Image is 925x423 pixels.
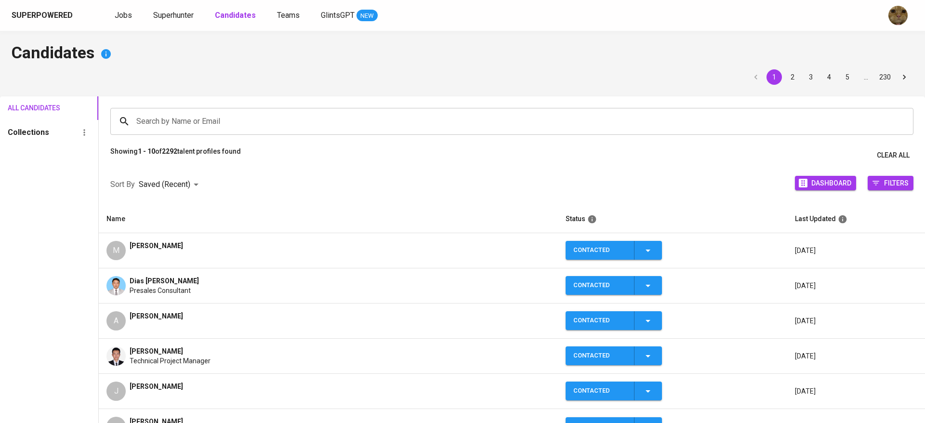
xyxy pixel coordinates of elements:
button: Contacted [566,241,662,260]
div: Contacted [573,346,626,365]
th: Status [558,205,787,233]
p: Sort By [110,179,135,190]
p: Saved (Recent) [139,179,190,190]
div: Contacted [573,276,626,295]
button: Clear All [873,146,913,164]
button: Contacted [566,346,662,365]
button: Dashboard [795,176,856,190]
p: Showing of talent profiles found [110,146,241,164]
span: Presales Consultant [130,286,191,295]
p: [DATE] [795,386,917,396]
div: Contacted [573,311,626,330]
span: Filters [884,176,909,189]
b: 1 - 10 [138,147,155,155]
b: Candidates [215,11,256,20]
p: [DATE] [795,246,917,255]
button: Contacted [566,311,662,330]
h4: Candidates [12,42,913,66]
a: Jobs [115,10,134,22]
div: J [106,382,126,401]
h6: Collections [8,126,49,139]
img: app logo [75,8,88,23]
th: Name [99,205,558,233]
span: [PERSON_NAME] [130,382,183,391]
a: Candidates [215,10,258,22]
span: Technical Project Manager [130,356,211,366]
div: Superpowered [12,10,73,21]
span: GlintsGPT [321,11,355,20]
span: [PERSON_NAME] [130,311,183,321]
p: [DATE] [795,351,917,361]
div: M [106,241,126,260]
span: Superhunter [153,11,194,20]
p: [DATE] [795,316,917,326]
button: Contacted [566,382,662,400]
div: A [106,311,126,330]
img: f420892569ac8283c840467971ca64c8.jpg [106,346,126,366]
nav: pagination navigation [747,69,913,85]
button: Go to page 4 [821,69,837,85]
a: Superhunter [153,10,196,22]
div: … [858,72,873,82]
div: Contacted [573,241,626,260]
button: Contacted [566,276,662,295]
span: All Candidates [8,102,48,114]
button: page 1 [766,69,782,85]
span: Jobs [115,11,132,20]
button: Go to page 230 [876,69,894,85]
a: GlintsGPT NEW [321,10,378,22]
div: Saved (Recent) [139,176,202,194]
b: 2292 [162,147,177,155]
button: Go to next page [897,69,912,85]
div: Contacted [573,382,626,400]
button: Go to page 3 [803,69,819,85]
span: Dashboard [811,176,851,189]
span: [PERSON_NAME] [130,241,183,251]
span: NEW [357,11,378,21]
p: [DATE] [795,281,917,291]
th: Last Updated [787,205,925,233]
a: Teams [277,10,302,22]
span: Teams [277,11,300,20]
button: Go to page 5 [840,69,855,85]
button: Filters [868,176,913,190]
img: f556c092e5fa5285862e9c1d449b537b.jfif [106,276,126,295]
span: [PERSON_NAME] [130,346,183,356]
span: Clear All [877,149,910,161]
a: Superpoweredapp logo [12,8,88,23]
span: Dias [PERSON_NAME] [130,276,199,286]
button: Go to page 2 [785,69,800,85]
img: ec6c0910-f960-4a00-a8f8-c5744e41279e.jpg [888,6,908,25]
